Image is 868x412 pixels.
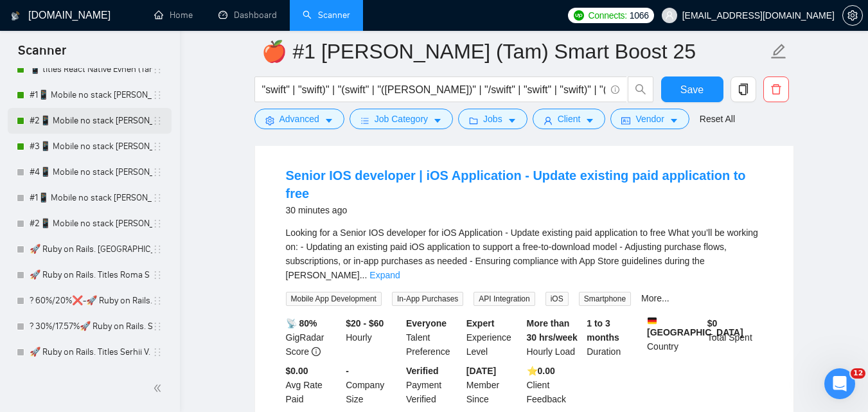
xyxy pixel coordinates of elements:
[8,108,172,134] li: #2📱 Mobile no stack Evhen Tam (-iOS)
[8,159,172,185] li: #4📱 Mobile no stack Evhen Tam (-iOS) / Another categories
[346,318,384,328] b: $20 - $60
[152,64,163,75] span: holder
[30,57,152,82] a: 📱 titles React Native Evhen (Tam)
[579,292,631,306] span: Smartphone
[152,244,163,255] span: holder
[360,270,368,280] span: ...
[610,109,689,129] button: idcardVendorcaret-down
[392,292,463,306] span: In-App Purchases
[261,35,768,67] input: Scanner name...
[731,76,756,102] button: copy
[524,316,585,359] div: Hourly Load
[588,8,626,22] span: Connects:
[641,293,669,303] a: More...
[533,109,606,129] button: userClientcaret-down
[464,364,524,406] div: Member Since
[842,10,863,21] a: setting
[628,76,653,102] button: search
[152,90,163,100] span: holder
[770,43,787,60] span: edit
[30,288,152,314] a: ? 60%/20%❌-🚀 Ruby on Rails. Serhii V 23/09
[286,318,317,328] b: 📡 80%
[8,339,172,365] li: 🚀 Ruby on Rails. Titles Serhii V. 14/08
[286,202,763,218] div: 30 minutes ago
[8,237,172,262] li: 🚀 Ruby on Rails. Roma S | 02/03 зменшив рейт до 35,5
[254,109,344,129] button: settingAdvancedcaret-down
[286,168,746,201] a: Senior IOS developer | iOS Application - Update existing paid application to free
[635,112,664,126] span: Vendor
[842,5,863,26] button: setting
[8,185,172,211] li: #1📱 Mobile no stack Evhen Tam (-iOS)
[469,116,478,125] span: folder
[8,57,172,82] li: 📱 titles React Native Evhen (Tam)
[30,211,152,237] a: #2📱 Mobile no stack [PERSON_NAME]. (-iOS) / Client: 3+ /
[152,296,163,306] span: holder
[350,109,453,129] button: barsJob Categorycaret-down
[8,211,172,237] li: #2📱 Mobile no stack Evhen Tam. (-iOS) / Client: 3+ /
[153,382,166,395] span: double-left
[764,84,788,95] span: delete
[574,10,584,21] img: upwork-logo.png
[152,116,163,126] span: holder
[406,318,447,328] b: Everyone
[30,108,152,134] a: #2📱 Mobile no stack [PERSON_NAME] (-iOS)
[458,109,527,129] button: folderJobscaret-down
[262,82,605,98] input: Search Freelance Jobs...
[30,159,152,185] a: #4📱 Mobile no stack [PERSON_NAME] (-iOS) / Another categories
[30,134,152,159] a: #3📱 Mobile no stack [PERSON_NAME] (-iOS)
[433,116,442,125] span: caret-down
[527,318,578,343] b: More than 30 hrs/week
[665,11,674,20] span: user
[346,366,349,376] b: -
[152,270,163,280] span: holder
[466,318,495,328] b: Expert
[286,226,763,282] div: Looking for a Senior IOS developer for iOS Application - Update existing paid application to free...
[11,6,20,26] img: logo
[707,318,718,328] b: $ 0
[544,116,553,125] span: user
[851,368,865,379] span: 12
[286,292,382,306] span: Mobile App Development
[403,364,464,406] div: Payment Verified
[369,270,400,280] a: Expand
[303,10,350,21] a: searchScanner
[474,292,535,306] span: API Integration
[324,116,333,125] span: caret-down
[621,116,630,125] span: idcard
[466,366,496,376] b: [DATE]
[464,316,524,359] div: Experience Level
[524,364,585,406] div: Client Feedback
[30,185,152,211] a: #1📱 Mobile no stack [PERSON_NAME] (-iOS)
[630,8,649,22] span: 1066
[30,314,152,339] a: ? 30%/17.57%🚀 Ruby on Rails. Serhii V 13/08
[343,364,403,406] div: Company Size
[584,316,644,359] div: Duration
[152,193,163,203] span: holder
[8,288,172,314] li: ? 60%/20%❌-🚀 Ruby on Rails. Serhii V 23/09
[283,364,344,406] div: Avg Rate Paid
[545,292,569,306] span: iOS
[483,112,502,126] span: Jobs
[8,82,172,108] li: #1📱 Mobile no stack Evhen Tam (-iOS)
[648,316,657,325] img: 🇩🇪
[312,347,321,356] span: info-circle
[279,112,319,126] span: Advanced
[628,84,653,95] span: search
[343,316,403,359] div: Hourly
[152,321,163,332] span: holder
[265,116,274,125] span: setting
[644,316,705,359] div: Country
[360,116,369,125] span: bars
[218,10,277,21] a: dashboardDashboard
[152,141,163,152] span: holder
[647,316,743,337] b: [GEOGRAPHIC_DATA]
[152,219,163,229] span: holder
[700,112,735,126] a: Reset All
[403,316,464,359] div: Talent Preference
[8,262,172,288] li: 🚀 Ruby on Rails. Titles Roma S | 02/03 зменшив рейт до 35,5
[585,116,594,125] span: caret-down
[611,85,619,94] span: info-circle
[824,368,855,399] iframe: Intercom live chat
[763,76,789,102] button: delete
[30,262,152,288] a: 🚀 Ruby on Rails. Titles Roma S | 02/03 зменшив рейт до 35,5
